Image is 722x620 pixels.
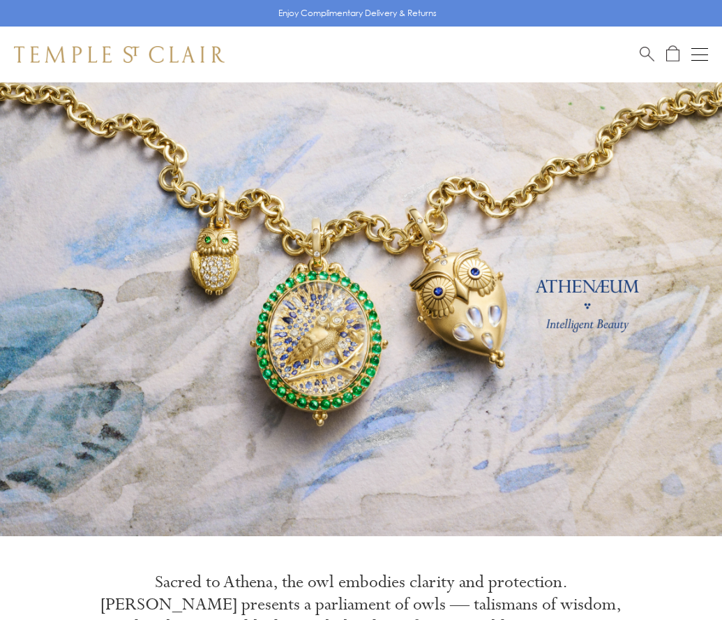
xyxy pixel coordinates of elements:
img: Temple St. Clair [14,46,225,63]
a: Open Shopping Bag [666,45,679,63]
button: Open navigation [691,46,708,63]
a: Search [640,45,654,63]
p: Enjoy Complimentary Delivery & Returns [278,6,437,20]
